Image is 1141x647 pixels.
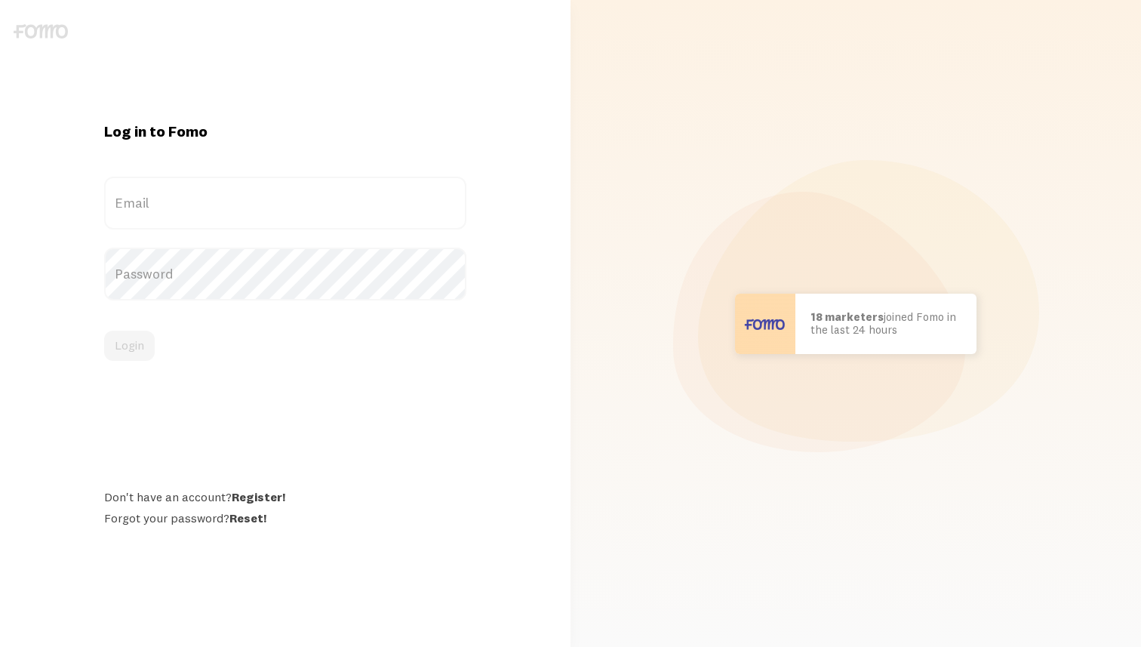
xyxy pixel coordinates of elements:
label: Email [104,177,466,230]
img: fomo-logo-gray-b99e0e8ada9f9040e2984d0d95b3b12da0074ffd48d1e5cb62ac37fc77b0b268.svg [14,24,68,39]
p: joined Fomo in the last 24 hours [810,311,961,336]
div: Don't have an account? [104,489,466,504]
h1: Log in to Fomo [104,122,466,141]
a: Register! [232,489,285,504]
a: Reset! [229,510,266,525]
img: User avatar [735,294,795,354]
div: Forgot your password? [104,510,466,525]
label: Password [104,248,466,300]
b: 18 marketers [810,310,884,324]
